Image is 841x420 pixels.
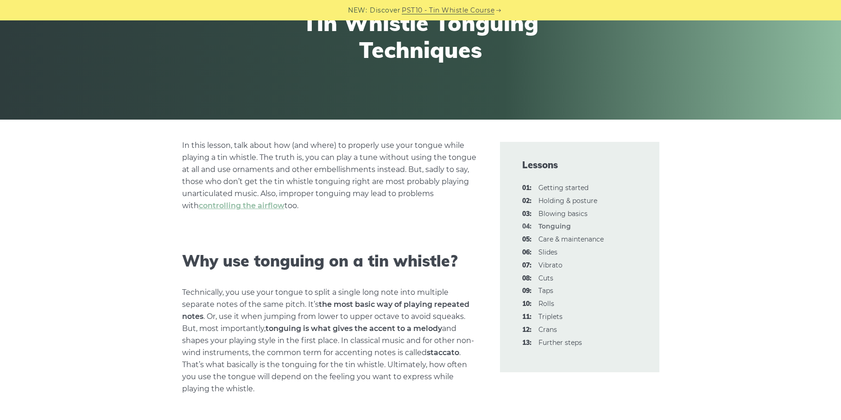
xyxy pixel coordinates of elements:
[182,140,478,212] p: In this lesson, talk about how (and where) to properly use your tongue while playing a tin whistl...
[522,196,531,207] span: 02:
[538,312,563,321] a: 11:Triplets
[538,235,604,243] a: 05:Care & maintenance
[522,286,531,297] span: 09:
[538,338,582,347] a: 13:Further steps
[522,209,531,220] span: 03:
[266,324,442,333] strong: tonguing is what gives the accent to a melody
[522,221,531,232] span: 04:
[538,210,588,218] a: 03:Blowing basics
[182,252,478,271] h2: Why use tonguing on a tin whistle?
[538,299,554,308] a: 10:Rolls
[538,248,557,256] a: 06:Slides
[199,201,285,210] a: controlling the airflow
[522,325,531,336] span: 12:
[522,183,531,194] span: 01:
[522,247,531,258] span: 06:
[182,300,469,321] strong: the most basic way of playing repeated notes
[538,197,597,205] a: 02:Holding & posture
[538,274,553,282] a: 08:Cuts
[538,261,563,269] a: 07:Vibrato
[522,234,531,245] span: 05:
[348,5,367,16] span: NEW:
[522,337,531,349] span: 13:
[522,273,531,284] span: 08:
[427,348,459,357] strong: staccato
[370,5,400,16] span: Discover
[182,286,478,395] p: Technically, you use your tongue to split a single long note into multiple separate notes of the ...
[538,222,571,230] strong: Tonguing
[538,325,557,334] a: 12:Crans
[402,5,494,16] a: PST10 - Tin Whistle Course
[538,286,553,295] a: 09:Taps
[522,312,531,323] span: 11:
[538,184,588,192] a: 01:Getting started
[250,10,591,63] h1: Tin Whistle Tonguing Techniques
[522,299,531,310] span: 10:
[522,260,531,271] span: 07:
[522,159,637,172] span: Lessons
